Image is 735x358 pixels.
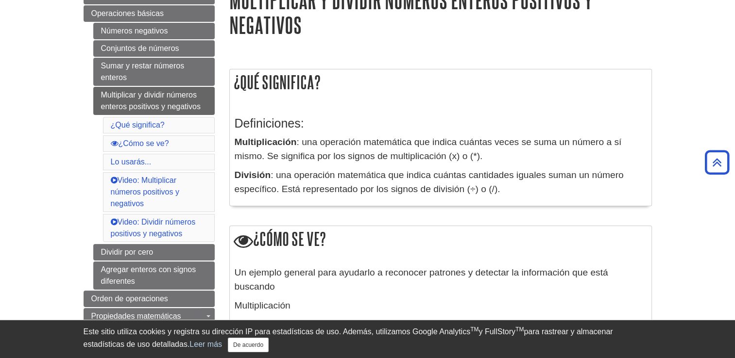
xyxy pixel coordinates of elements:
[84,327,471,336] font: Este sitio utiliza cookies y registra su dirección IP para estadísticas de uso. Además, utilizamo...
[235,266,647,294] p: Un ejemplo general para ayudarlo a reconocer patrones y detectar la información que está buscando
[93,40,215,57] a: Conjuntos de números
[93,87,215,115] a: Multiplicar y dividir números enteros positivos y negativos
[235,300,291,310] font: Multiplicación
[84,308,215,325] a: Propiedades matemáticas
[84,291,215,307] a: Orden de operaciones
[111,176,179,208] a: Video: Multiplicar números positivos y negativos
[91,312,181,320] span: Propiedades matemáticas
[228,338,269,352] button: Cerrar
[230,69,651,95] h2: ¿Qué significa?
[93,261,215,290] a: Agregar enteros con signos diferentes
[235,135,647,163] p: : una operación matemática que indica cuántas veces se suma un número a sí mismo. Se significa po...
[515,326,524,333] sup: TM
[189,340,222,348] a: Leer más
[91,9,164,17] span: Operaciones básicas
[111,158,152,166] a: Lo usarás...
[84,5,215,22] a: Operaciones básicas
[701,156,733,169] a: Volver al principio
[235,168,647,196] p: : una operación matemática que indica cuántas cantidades iguales suman un número específico. Está...
[235,137,297,147] strong: Multiplicación
[93,23,215,39] a: Números negativos
[470,326,479,333] sup: TM
[91,294,168,303] span: Orden de operaciones
[111,139,169,147] a: ¿Cómo se ve?
[253,229,326,249] font: ¿Cómo se ve?
[93,244,215,260] a: Dividir por cero
[93,58,215,86] a: Sumar y restar números enteros
[119,139,169,147] font: ¿Cómo se ve?
[235,116,647,130] h3: Definiciones:
[111,218,196,238] a: Video: Dividir números positivos y negativos
[479,327,515,336] font: y FullStory
[235,170,271,180] strong: División
[111,121,165,129] a: ¿Qué significa?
